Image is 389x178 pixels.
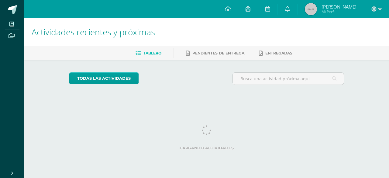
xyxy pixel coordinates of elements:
a: Entregadas [259,48,292,58]
span: Mi Perfil [322,9,356,14]
span: Entregadas [265,51,292,55]
span: Pendientes de entrega [192,51,244,55]
span: Actividades recientes y próximas [32,26,155,38]
a: Pendientes de entrega [186,48,244,58]
label: Cargando actividades [69,146,344,150]
a: Tablero [136,48,161,58]
span: [PERSON_NAME] [322,4,356,10]
input: Busca una actividad próxima aquí... [233,73,344,85]
span: Tablero [143,51,161,55]
a: todas las Actividades [69,72,139,84]
img: 45x45 [305,3,317,15]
